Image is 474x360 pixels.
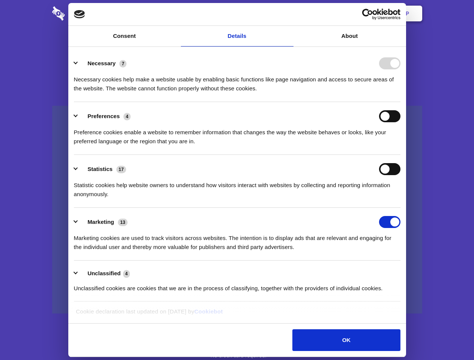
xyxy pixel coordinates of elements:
h1: Eliminate Slack Data Loss. [52,34,422,61]
div: Marketing cookies are used to track visitors across websites. The intention is to display ads tha... [74,228,400,252]
span: 7 [119,60,126,67]
div: Preference cookies enable a website to remember information that changes the way the website beha... [74,122,400,146]
span: 4 [123,113,131,120]
button: Necessary (7) [74,57,131,69]
button: Marketing (13) [74,216,132,228]
div: Cookie declaration last updated on [DATE] by [70,307,404,322]
iframe: Drift Widget Chat Controller [436,322,465,351]
h4: Auto-redaction of sensitive data, encrypted data sharing and self-destructing private chats. Shar... [52,68,422,93]
label: Marketing [87,219,114,225]
button: OK [292,329,400,351]
label: Necessary [87,60,116,66]
a: About [293,26,406,46]
span: 4 [123,270,130,277]
span: 17 [116,166,126,173]
div: Statistic cookies help website owners to understand how visitors interact with websites by collec... [74,175,400,199]
a: Login [340,2,373,25]
a: Consent [68,26,181,46]
a: Details [181,26,293,46]
img: logo-wordmark-white-trans-d4663122ce5f474addd5e946df7df03e33cb6a1c49d2221995e7729f52c070b2.svg [52,6,116,21]
div: Unclassified cookies are cookies that we are in the process of classifying, together with the pro... [74,278,400,293]
label: Preferences [87,113,120,119]
div: Necessary cookies help make a website usable by enabling basic functions like page navigation and... [74,69,400,93]
a: Cookiebot [194,308,223,315]
button: Unclassified (4) [74,269,135,278]
button: Statistics (17) [74,163,131,175]
a: Usercentrics Cookiebot - opens in a new window [335,9,400,20]
span: 13 [118,219,128,226]
img: logo [74,10,85,18]
a: Contact [304,2,339,25]
button: Preferences (4) [74,110,135,122]
a: Wistia video thumbnail [52,106,422,314]
a: Pricing [220,2,253,25]
label: Statistics [87,166,113,172]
